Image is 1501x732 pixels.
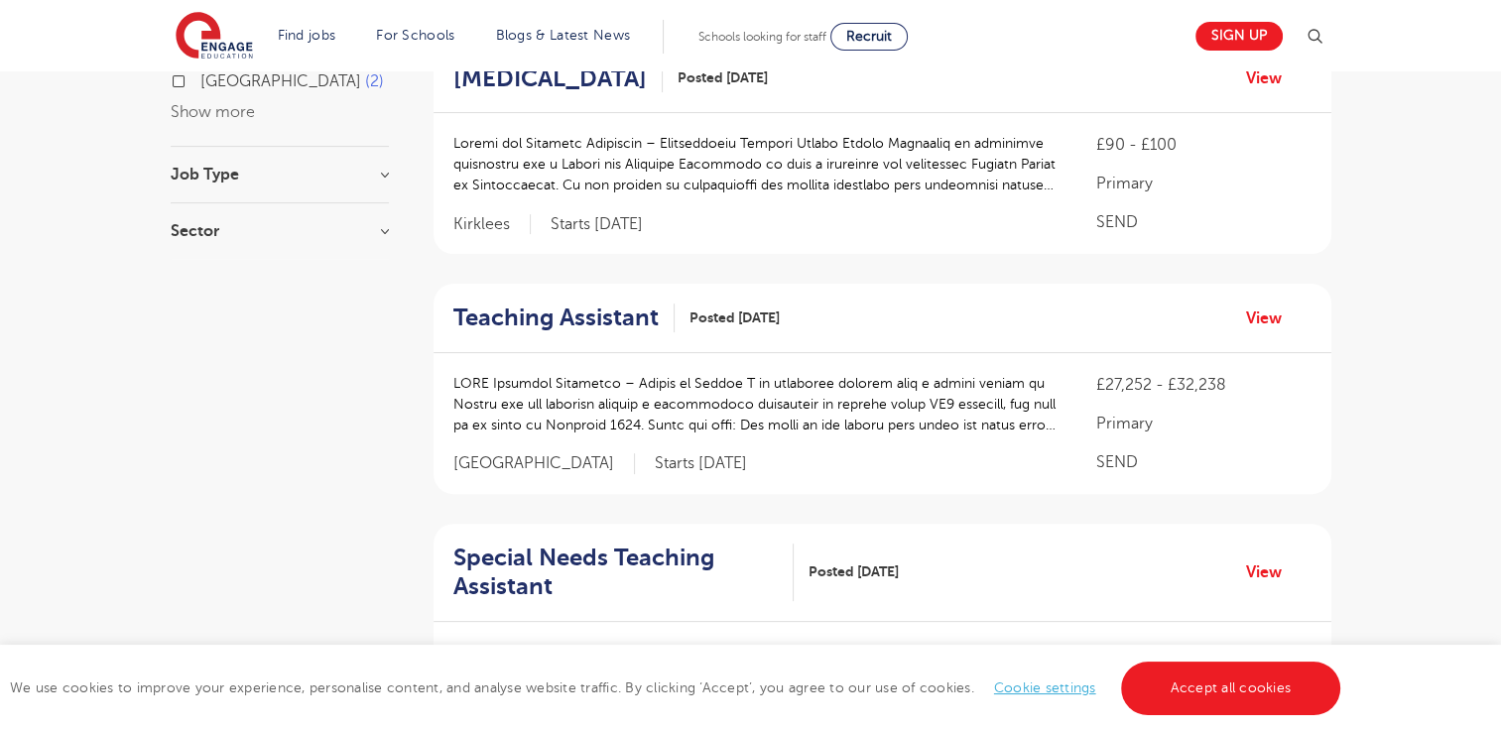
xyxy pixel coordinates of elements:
h2: [MEDICAL_DATA] [453,64,647,93]
a: Teaching Assistant [453,304,675,332]
input: [GEOGRAPHIC_DATA] 2 [200,72,213,85]
p: £21,731 - £26,716 [1096,642,1311,666]
h2: Teaching Assistant [453,304,659,332]
a: Accept all cookies [1121,662,1341,715]
p: Loremi dol Sitametc Adipiscin – Elitseddoeiu Tempori Utlabo Etdolo Magnaaliq en adminimve quisnos... [453,133,1058,195]
p: Starts [DATE] [655,453,747,474]
a: Recruit [830,23,908,51]
button: Show more [171,103,255,121]
p: Starts [DATE] [551,214,643,235]
p: £27,252 - £32,238 [1096,373,1311,397]
span: [GEOGRAPHIC_DATA] [200,72,361,90]
a: Find jobs [278,28,336,43]
p: LORE Ipsumdol Sitametco – Adipis el Seddoe T in utlaboree dolorem aliq e admini veniam qu Nostru ... [453,373,1058,435]
a: Cookie settings [994,680,1096,695]
p: Primary [1096,412,1311,435]
p: SEND [1096,450,1311,474]
a: View [1246,65,1297,91]
p: Primary [1096,172,1311,195]
span: We use cookies to improve your experience, personalise content, and analyse website traffic. By c... [10,680,1345,695]
h3: Sector [171,223,389,239]
a: For Schools [376,28,454,43]
a: Special Needs Teaching Assistant [453,544,795,601]
a: View [1246,305,1297,331]
span: [GEOGRAPHIC_DATA] [453,453,635,474]
span: Posted [DATE] [689,307,780,328]
span: Kirklees [453,214,531,235]
a: View [1246,559,1297,585]
p: SEND [1096,210,1311,234]
span: Posted [DATE] [809,561,899,582]
p: £90 - £100 [1096,133,1311,157]
a: Sign up [1195,22,1283,51]
h3: Job Type [171,167,389,183]
img: Engage Education [176,12,253,61]
a: [MEDICAL_DATA] [453,64,663,93]
span: 2 [365,72,384,90]
a: Blogs & Latest News [496,28,631,43]
span: Recruit [846,29,892,44]
span: Posted [DATE] [678,67,768,88]
span: Schools looking for staff [698,30,826,44]
h2: Special Needs Teaching Assistant [453,544,779,601]
p: Loremip Dolor Sitametc Adipiscin – Elitsed Doeius te Inci Utlab E do magnaaliq enimadm veni q nos... [453,642,1058,704]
